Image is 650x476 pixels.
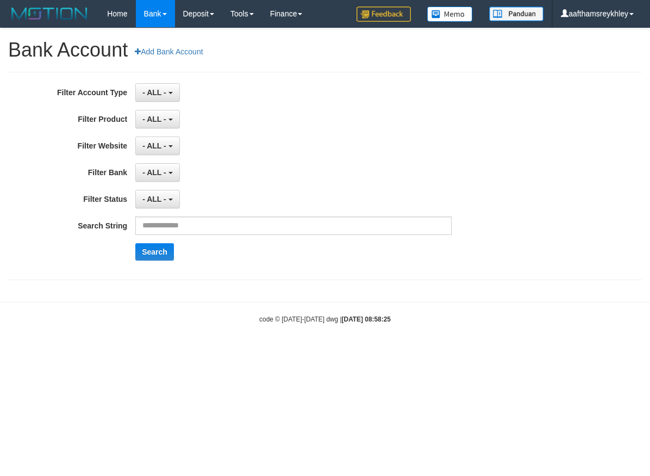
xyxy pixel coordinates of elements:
a: Add Bank Account [128,42,210,61]
img: Feedback.jpg [357,7,411,22]
img: Button%20Memo.svg [427,7,473,22]
img: MOTION_logo.png [8,5,91,22]
span: - ALL - [142,88,166,97]
span: - ALL - [142,141,166,150]
button: - ALL - [135,83,179,102]
button: Search [135,243,174,261]
h1: Bank Account [8,39,642,61]
strong: [DATE] 08:58:25 [342,316,391,323]
span: - ALL - [142,195,166,203]
button: - ALL - [135,137,179,155]
small: code © [DATE]-[DATE] dwg | [259,316,391,323]
button: - ALL - [135,190,179,208]
span: - ALL - [142,168,166,177]
span: - ALL - [142,115,166,123]
button: - ALL - [135,110,179,128]
img: panduan.png [489,7,543,21]
button: - ALL - [135,163,179,182]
